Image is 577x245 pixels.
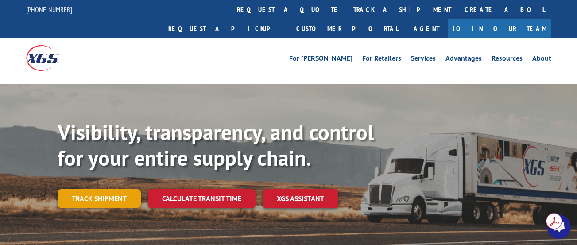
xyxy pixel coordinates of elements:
a: Customer Portal [290,19,405,38]
a: Advantages [445,55,482,65]
a: About [532,55,551,65]
a: For [PERSON_NAME] [289,55,352,65]
a: [PHONE_NUMBER] [26,5,72,14]
a: Resources [492,55,523,65]
a: Agent [405,19,448,38]
a: XGS ASSISTANT [263,189,338,208]
a: Services [411,55,436,65]
a: Track shipment [58,189,141,208]
a: Join Our Team [448,19,551,38]
a: For Retailers [362,55,401,65]
a: Request a pickup [162,19,290,38]
a: Calculate transit time [148,189,256,208]
b: Visibility, transparency, and control for your entire supply chain. [58,118,374,171]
